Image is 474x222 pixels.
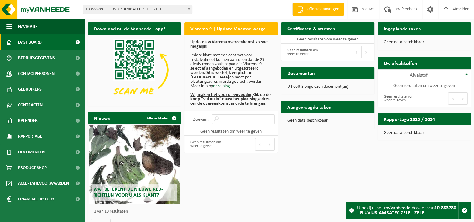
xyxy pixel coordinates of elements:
[184,22,278,34] h2: Vlarema 9 | Update Vlaamse wetgeving
[281,101,338,113] h2: Aangevraagde taken
[190,53,252,62] u: Iedere klant met een contract voor restafval
[281,35,374,44] td: Geen resultaten om weer te geven
[424,125,470,138] a: Bekijk rapportage
[93,187,163,198] span: Wat betekent de nieuwe RED-richtlijn voor u als klant?
[18,176,69,191] span: Acceptatievoorwaarden
[18,50,55,66] span: Bedrijfsgegevens
[265,138,275,151] button: Next
[18,113,38,129] span: Kalender
[384,40,465,45] p: Geen data beschikbaar.
[284,45,325,59] div: Geen resultaten om weer te geven
[281,67,321,79] h2: Documenten
[190,92,253,97] u: Wij maken het voor u eenvoudig.
[410,73,428,78] span: Afvalstof
[18,160,47,176] span: Product Shop
[83,5,192,14] span: 10-883780 - FLUVIUS-AMBATEC ZELE - ZELE
[292,3,344,16] a: Offerte aanvragen
[287,119,368,123] p: Geen data beschikbaar.
[357,202,458,219] div: U bekijkt het myVanheede dossier van
[384,131,465,135] p: Geen data beschikbaar
[213,84,231,88] a: onze blog.
[378,57,424,69] h2: Uw afvalstoffen
[352,46,362,58] button: Previous
[448,92,458,105] button: Previous
[190,92,271,106] b: Klik op de knop "Vul nu in" naast het plaatsingsadres om de overeenkomst in orde te brengen.
[378,22,427,34] h2: Ingeplande taken
[142,112,180,124] a: Alle artikelen
[18,19,38,34] span: Navigatie
[255,138,265,151] button: Previous
[18,191,54,207] span: Financial History
[458,92,468,105] button: Next
[381,92,421,105] div: Geen resultaten om weer te geven
[378,113,441,125] h2: Rapportage 2025 / 2024
[281,22,341,34] h2: Certificaten & attesten
[305,6,341,13] span: Offerte aanvragen
[378,81,471,90] td: Geen resultaten om weer te geven
[94,209,178,214] p: 1 van 10 resultaten
[184,127,278,136] td: Geen resultaten om weer te geven
[190,40,271,106] p: moet kunnen aantonen dat de 29 afvalstromen zoals bepaald in Vlarema 9 selectief aangeboden en ui...
[193,117,209,122] label: Zoeken:
[187,137,228,151] div: Geen resultaten om weer te geven
[357,205,456,215] strong: 10-883780 - FLUVIUS-AMBATEC ZELE - ZELE
[18,82,42,97] span: Gebruikers
[190,40,268,49] b: Update uw Vlarema overeenkomst zo snel mogelijk!
[18,97,43,113] span: Contracten
[88,112,116,124] h2: Nieuws
[190,71,253,80] b: Dit is wettelijk verplicht in [GEOGRAPHIC_DATA]
[88,22,171,34] h2: Download nu de Vanheede+ app!
[18,34,42,50] span: Dashboard
[89,125,180,204] a: Wat betekent de nieuwe RED-richtlijn voor u als klant?
[18,66,55,82] span: Contactpersonen
[18,129,42,144] span: Rapportage
[88,35,181,105] img: Download de VHEPlus App
[362,46,371,58] button: Next
[18,144,45,160] span: Documenten
[287,85,368,89] p: U heeft 3 ongelezen document(en).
